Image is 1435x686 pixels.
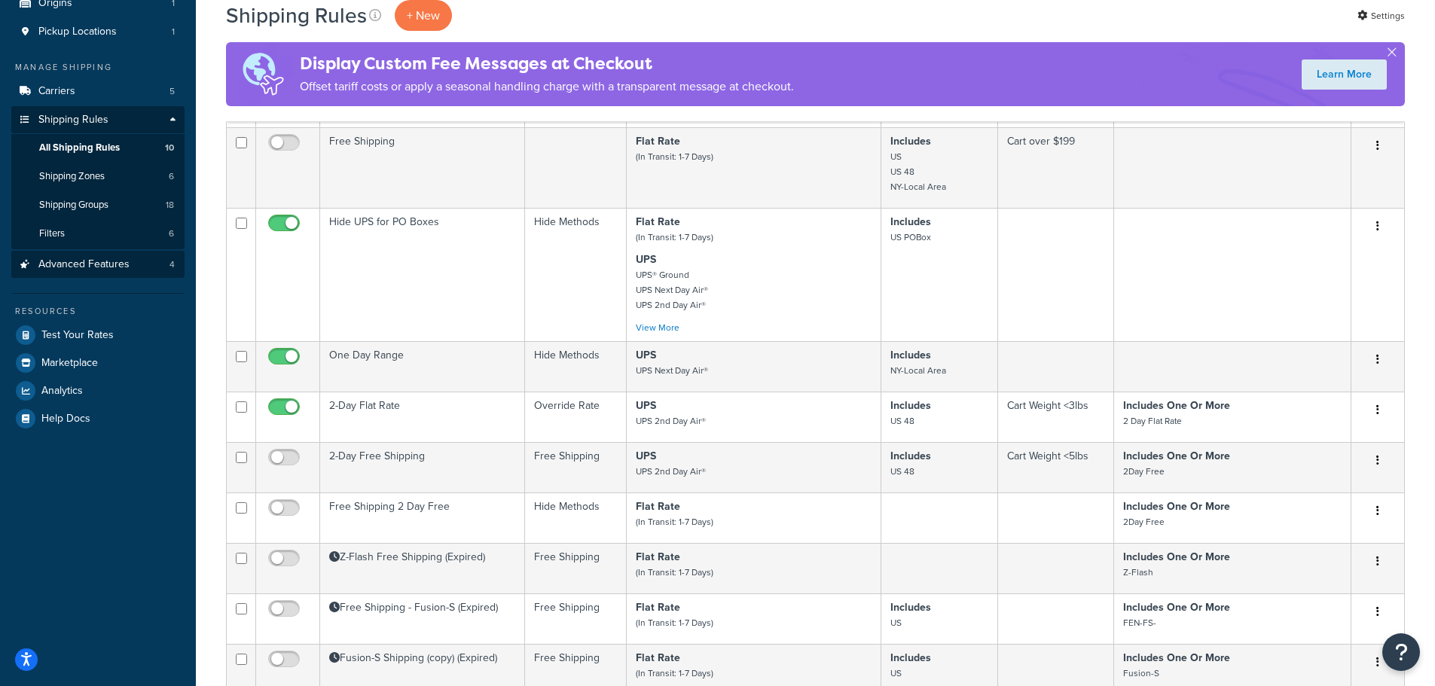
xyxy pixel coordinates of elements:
li: All Shipping Rules [11,134,185,162]
td: Free Shipping [525,593,627,644]
img: duties-banner-06bc72dcb5fe05cb3f9472aba00be2ae8eb53ab6f0d8bb03d382ba314ac3c341.png [226,42,300,106]
small: US 48 [890,414,914,428]
strong: Includes One Or More [1123,498,1230,514]
a: Settings [1357,5,1405,26]
span: Shipping Zones [39,170,105,183]
small: NY-Local Area [890,364,946,377]
td: 2-Day Free Shipping [320,442,525,492]
span: 18 [166,199,174,212]
strong: UPS [636,448,656,464]
strong: Flat Rate [636,133,680,149]
strong: Includes [890,599,931,615]
span: 6 [169,170,174,183]
small: (In Transit: 1-7 Days) [636,616,713,630]
a: Help Docs [11,405,185,432]
h4: Display Custom Fee Messages at Checkout [300,51,794,76]
strong: Includes [890,448,931,464]
span: Help Docs [41,413,90,425]
small: UPS® Ground UPS Next Day Air® UPS 2nd Day Air® [636,268,708,312]
td: Free Shipping 2 Day Free [320,492,525,543]
small: 2 Day Flat Rate [1123,414,1182,428]
strong: Flat Rate [636,650,680,666]
span: Advanced Features [38,258,130,271]
a: Marketplace [11,349,185,377]
strong: UPS [636,398,656,413]
td: Override Rate [525,392,627,442]
td: Hide Methods [525,492,627,543]
span: Analytics [41,385,83,398]
small: US POBox [890,230,931,244]
li: Shipping Rules [11,106,185,249]
strong: Includes [890,650,931,666]
span: Shipping Rules [38,114,108,127]
small: FEN-FS- [1123,616,1156,630]
td: Free Shipping [525,543,627,593]
span: 5 [169,85,175,98]
strong: UPS [636,252,656,267]
span: 4 [169,258,175,271]
span: Marketplace [41,357,98,370]
strong: Includes One Or More [1123,448,1230,464]
div: Manage Shipping [11,61,185,74]
strong: Includes One Or More [1123,549,1230,565]
a: Filters 6 [11,220,185,248]
span: 6 [169,227,174,240]
span: Test Your Rates [41,329,114,342]
strong: Includes [890,214,931,230]
li: Carriers [11,78,185,105]
td: Hide UPS for PO Boxes [320,208,525,341]
a: Test Your Rates [11,322,185,349]
small: US [890,616,902,630]
td: 2-Day Flat Rate [320,392,525,442]
a: Advanced Features 4 [11,251,185,279]
a: Carriers 5 [11,78,185,105]
a: Shipping Rules [11,106,185,134]
td: Cart Weight <5lbs [998,442,1114,492]
small: Fusion-S [1123,666,1159,680]
strong: Includes [890,347,931,363]
a: View More [636,321,679,334]
strong: Includes [890,398,931,413]
small: (In Transit: 1-7 Days) [636,515,713,529]
small: UPS 2nd Day Air® [636,465,706,478]
td: Cart Weight <3lbs [998,392,1114,442]
span: Filters [39,227,65,240]
small: (In Transit: 1-7 Days) [636,666,713,680]
strong: Flat Rate [636,498,680,514]
td: Free Shipping [320,127,525,208]
div: Resources [11,305,185,318]
a: Shipping Groups 18 [11,191,185,219]
a: Shipping Zones 6 [11,163,185,191]
td: Free Shipping - Fusion-S (Expired) [320,593,525,644]
small: US 48 [890,465,914,478]
strong: Includes One Or More [1123,650,1230,666]
td: Cart over $199 [998,127,1114,208]
h1: Shipping Rules [226,1,367,30]
small: UPS Next Day Air® [636,364,708,377]
span: All Shipping Rules [39,142,120,154]
small: 2Day Free [1123,465,1165,478]
li: Advanced Features [11,251,185,279]
span: 1 [172,26,175,38]
a: All Shipping Rules 10 [11,134,185,162]
small: (In Transit: 1-7 Days) [636,566,713,579]
li: Pickup Locations [11,18,185,46]
strong: Includes One Or More [1123,398,1230,413]
td: Free Shipping [525,442,627,492]
strong: Includes One Or More [1123,599,1230,615]
small: US US 48 NY-Local Area [890,150,946,194]
strong: Flat Rate [636,549,680,565]
a: Pickup Locations 1 [11,18,185,46]
li: Analytics [11,377,185,404]
button: Open Resource Center [1382,633,1420,671]
span: Pickup Locations [38,26,117,38]
strong: UPS [636,347,656,363]
a: Learn More [1302,59,1387,90]
strong: Includes [890,133,931,149]
li: Filters [11,220,185,248]
small: US [890,666,902,680]
small: (In Transit: 1-7 Days) [636,150,713,163]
